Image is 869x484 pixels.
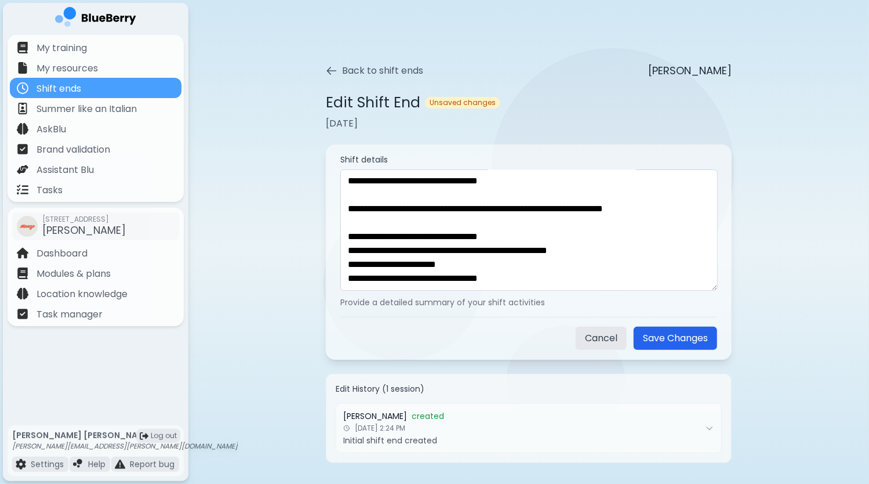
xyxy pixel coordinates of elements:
[17,216,38,237] img: company thumbnail
[140,432,148,440] img: logout
[412,411,444,421] span: created
[37,41,87,55] p: My training
[37,247,88,261] p: Dashboard
[37,102,137,116] p: Summer like an Italian
[17,62,28,74] img: file icon
[326,93,420,112] h1: Edit Shift End
[12,430,238,440] p: [PERSON_NAME] [PERSON_NAME]
[42,223,126,237] span: [PERSON_NAME]
[17,247,28,259] img: file icon
[17,184,28,196] img: file icon
[343,411,407,421] span: [PERSON_NAME]
[37,287,128,301] p: Location knowledge
[17,308,28,320] img: file icon
[37,308,103,322] p: Task manager
[17,143,28,155] img: file icon
[340,154,717,165] label: Shift details
[16,459,26,469] img: file icon
[576,327,627,350] button: Cancel
[115,459,125,469] img: file icon
[326,64,423,78] button: Back to shift ends
[42,215,126,224] span: [STREET_ADDRESS]
[130,459,174,469] p: Report bug
[336,384,722,394] h4: Edit History ( 1 session )
[340,297,717,308] p: Provide a detailed summary of your shift activities
[37,62,98,75] p: My resources
[88,459,106,469] p: Help
[425,97,500,109] span: Unsaved changes
[37,122,66,136] p: AskBlu
[17,123,28,135] img: file icon
[37,163,94,177] p: Assistant Blu
[37,267,111,281] p: Modules & plans
[343,435,700,446] p: Initial shift end created
[37,143,110,157] p: Brand validation
[648,63,732,79] p: [PERSON_NAME]
[17,103,28,114] img: file icon
[37,82,81,96] p: Shift ends
[73,459,83,469] img: file icon
[151,431,177,440] span: Log out
[17,42,28,53] img: file icon
[12,442,238,451] p: [PERSON_NAME][EMAIL_ADDRESS][PERSON_NAME][DOMAIN_NAME]
[17,82,28,94] img: file icon
[326,117,732,131] p: [DATE]
[634,327,717,350] button: Save Changes
[17,268,28,279] img: file icon
[17,164,28,175] img: file icon
[37,183,63,197] p: Tasks
[355,424,405,433] span: [DATE] 2:24 PM
[31,459,64,469] p: Settings
[17,288,28,299] img: file icon
[55,7,136,31] img: company logo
